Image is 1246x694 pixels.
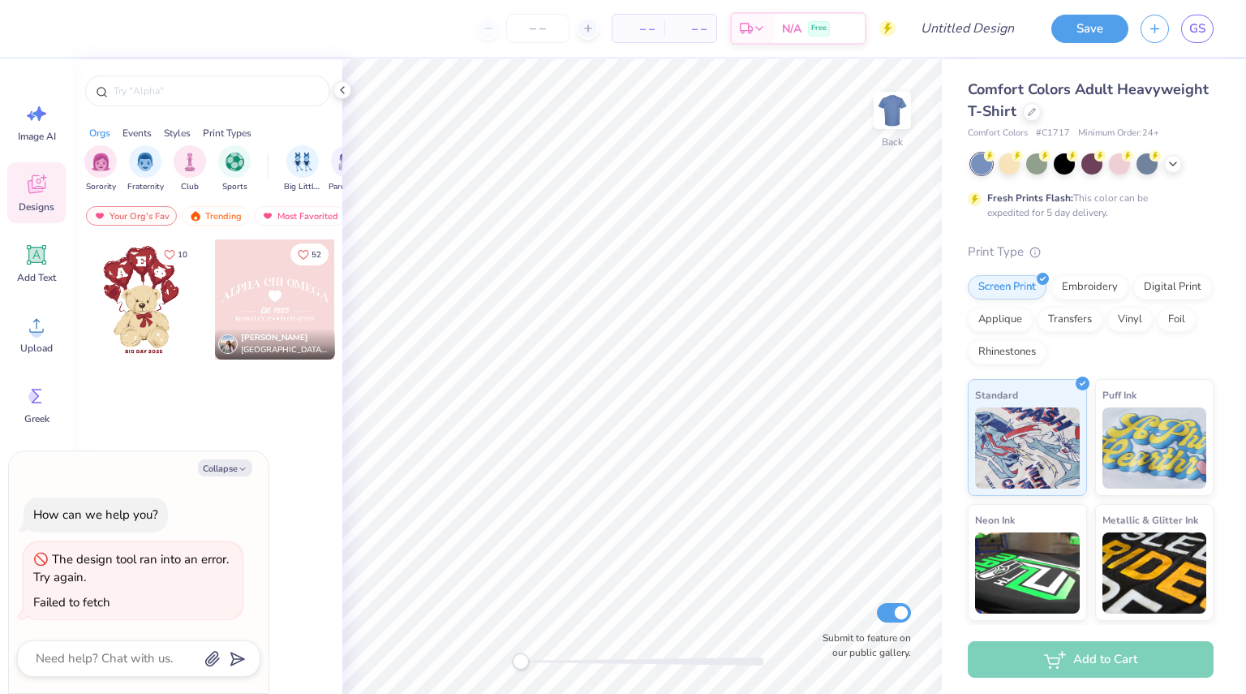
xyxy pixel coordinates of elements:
div: How can we help you? [33,506,158,523]
button: Like [157,244,195,265]
span: Designs [19,200,54,213]
div: Print Type [968,243,1214,261]
span: 52 [311,251,321,259]
div: Transfers [1038,308,1102,332]
span: # C1717 [1036,127,1070,140]
div: The design tool ran into an error. Try again. [33,551,229,586]
span: Metallic & Glitter Ink [1102,511,1198,528]
span: 10 [178,251,187,259]
img: Fraternity Image [136,153,154,171]
span: Club [181,181,199,193]
span: [PERSON_NAME] [241,332,308,343]
span: Add Text [17,271,56,284]
span: Free [811,23,827,34]
input: – – [506,14,569,43]
span: Sorority [86,181,116,193]
span: [GEOGRAPHIC_DATA], [GEOGRAPHIC_DATA][US_STATE] [241,344,329,356]
div: filter for Fraternity [127,145,164,193]
img: Sports Image [226,153,244,171]
div: Most Favorited [254,206,346,226]
button: Collapse [198,459,252,476]
a: GS [1181,15,1214,43]
img: Big Little Reveal Image [294,153,311,171]
div: Styles [164,126,191,140]
img: Standard [975,407,1080,489]
button: filter button [127,145,164,193]
label: Submit to feature on our public gallery. [814,631,911,660]
button: filter button [284,145,321,193]
button: filter button [174,145,206,193]
span: Sports [222,181,247,193]
img: most_fav.gif [93,210,106,222]
span: Comfort Colors [968,127,1028,140]
img: Club Image [181,153,199,171]
div: filter for Parent's Weekend [329,145,366,193]
img: Sorority Image [92,153,110,171]
div: Digital Print [1133,275,1212,300]
div: Orgs [89,126,110,140]
button: filter button [329,145,366,193]
div: Foil [1158,308,1196,332]
div: Your Org's Fav [86,206,177,226]
span: Upload [20,342,53,355]
div: Accessibility label [513,653,529,670]
div: Print Types [203,126,251,140]
div: filter for Big Little Reveal [284,145,321,193]
button: Like [290,244,329,265]
span: Comfort Colors Adult Heavyweight T-Shirt [968,80,1209,121]
img: Parent's Weekend Image [338,153,357,171]
span: Neon Ink [975,511,1015,528]
img: trending.gif [189,210,202,222]
span: Image AI [18,130,56,143]
div: filter for Sports [218,145,251,193]
span: Fraternity [127,181,164,193]
span: Parent's Weekend [329,181,366,193]
div: filter for Club [174,145,206,193]
span: – – [622,20,655,37]
img: most_fav.gif [261,210,274,222]
img: Neon Ink [975,532,1080,614]
img: Metallic & Glitter Ink [1102,532,1207,614]
div: Trending [182,206,249,226]
button: Save [1051,15,1128,43]
strong: Fresh Prints Flash: [987,192,1073,205]
span: GS [1189,19,1205,38]
span: – – [674,20,707,37]
div: Embroidery [1051,275,1128,300]
div: filter for Sorority [84,145,117,193]
div: Events [122,126,152,140]
input: Untitled Design [908,12,1027,45]
div: Applique [968,308,1033,332]
img: Puff Ink [1102,407,1207,489]
span: Puff Ink [1102,386,1136,403]
div: Screen Print [968,275,1046,300]
img: Back [876,94,909,127]
span: Big Little Reveal [284,181,321,193]
div: Failed to fetch [33,594,110,610]
span: Greek [24,412,49,425]
div: Rhinestones [968,340,1046,364]
input: Try "Alpha" [112,83,320,99]
div: This color can be expedited for 5 day delivery. [987,191,1187,220]
span: N/A [782,20,801,37]
button: filter button [84,145,117,193]
div: Vinyl [1107,308,1153,332]
button: filter button [218,145,251,193]
span: Minimum Order: 24 + [1078,127,1159,140]
div: Back [882,135,903,149]
span: Standard [975,386,1018,403]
